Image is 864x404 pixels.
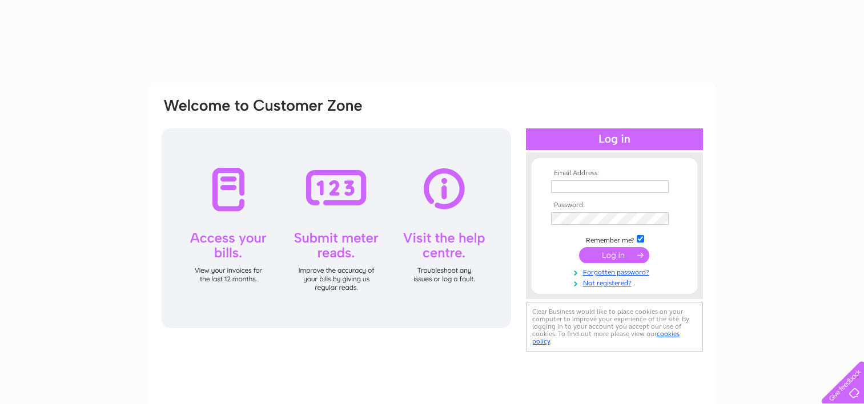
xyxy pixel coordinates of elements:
[579,247,649,263] input: Submit
[532,330,680,345] a: cookies policy
[548,201,681,209] th: Password:
[548,169,681,177] th: Email Address:
[526,302,703,352] div: Clear Business would like to place cookies on your computer to improve your experience of the sit...
[551,277,681,288] a: Not registered?
[548,233,681,245] td: Remember me?
[551,266,681,277] a: Forgotten password?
